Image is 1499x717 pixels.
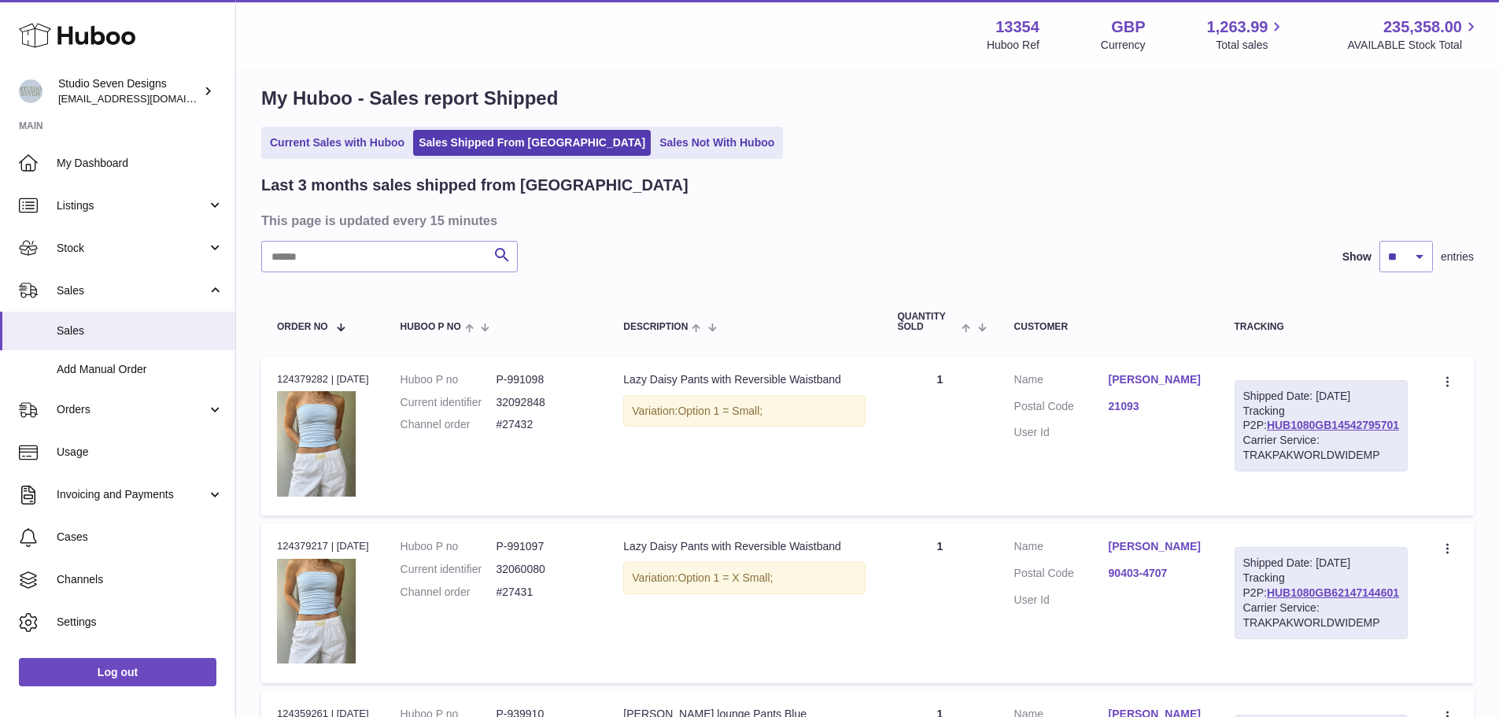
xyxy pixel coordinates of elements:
[261,212,1470,229] h3: This page is updated every 15 minutes
[1267,419,1399,431] a: HUB1080GB14542795701
[1014,539,1109,558] dt: Name
[261,86,1474,111] h1: My Huboo - Sales report Shipped
[1243,601,1399,630] div: Carrier Service: TRAKPAKWORLDWIDEMP
[264,130,410,156] a: Current Sales with Huboo
[623,322,688,332] span: Description
[401,372,497,387] dt: Huboo P no
[623,539,866,554] div: Lazy Daisy Pants with Reversible Waistband
[401,395,497,410] dt: Current identifier
[1207,17,1287,53] a: 1,263.99 Total sales
[678,405,762,417] span: Option 1 = Small;
[413,130,651,156] a: Sales Shipped From [GEOGRAPHIC_DATA]
[57,487,207,502] span: Invoicing and Payments
[1235,547,1408,638] div: Tracking P2P:
[1111,17,1145,38] strong: GBP
[57,402,207,417] span: Orders
[57,572,223,587] span: Channels
[496,585,592,600] dd: #27431
[1235,322,1408,332] div: Tracking
[1101,38,1146,53] div: Currency
[1267,586,1399,599] a: HUB1080GB62147144601
[401,585,497,600] dt: Channel order
[277,372,369,386] div: 124379282 | [DATE]
[1235,380,1408,471] div: Tracking P2P:
[401,322,461,332] span: Huboo P no
[277,539,369,553] div: 124379217 | [DATE]
[401,562,497,577] dt: Current identifier
[881,357,998,516] td: 1
[496,539,592,554] dd: P-991097
[277,391,356,496] img: F9B70C03-3D69-42B0-BD0F-75A7B24DF086_1_105_c.jpg
[678,571,773,584] span: Option 1 = X Small;
[261,175,689,196] h2: Last 3 months sales shipped from [GEOGRAPHIC_DATA]
[623,562,866,594] div: Variation:
[19,79,42,103] img: internalAdmin-13354@internal.huboo.com
[654,130,780,156] a: Sales Not With Huboo
[1014,566,1109,585] dt: Postal Code
[1014,399,1109,418] dt: Postal Code
[1014,425,1109,440] dt: User Id
[1243,556,1399,571] div: Shipped Date: [DATE]
[1216,38,1286,53] span: Total sales
[277,322,328,332] span: Order No
[57,156,223,171] span: My Dashboard
[987,38,1039,53] div: Huboo Ref
[1014,593,1109,608] dt: User Id
[277,559,356,663] img: F9B70C03-3D69-42B0-BD0F-75A7B24DF086_1_105_c.jpg
[1347,38,1480,53] span: AVAILABLE Stock Total
[1441,249,1474,264] span: entries
[897,312,958,332] span: Quantity Sold
[1109,399,1203,414] a: 21093
[496,417,592,432] dd: #27432
[1342,249,1372,264] label: Show
[1109,566,1203,581] a: 90403-4707
[58,76,200,106] div: Studio Seven Designs
[57,615,223,630] span: Settings
[1243,389,1399,404] div: Shipped Date: [DATE]
[57,241,207,256] span: Stock
[401,539,497,554] dt: Huboo P no
[58,92,231,105] span: [EMAIL_ADDRESS][DOMAIN_NAME]
[1207,17,1268,38] span: 1,263.99
[623,395,866,427] div: Variation:
[881,523,998,683] td: 1
[401,417,497,432] dt: Channel order
[1014,322,1203,332] div: Customer
[995,17,1039,38] strong: 13354
[1347,17,1480,53] a: 235,358.00 AVAILABLE Stock Total
[496,372,592,387] dd: P-991098
[496,562,592,577] dd: 32060080
[57,323,223,338] span: Sales
[496,395,592,410] dd: 32092848
[19,658,216,686] a: Log out
[1109,539,1203,554] a: [PERSON_NAME]
[57,362,223,377] span: Add Manual Order
[57,283,207,298] span: Sales
[57,198,207,213] span: Listings
[1243,433,1399,463] div: Carrier Service: TRAKPAKWORLDWIDEMP
[1109,372,1203,387] a: [PERSON_NAME]
[57,445,223,460] span: Usage
[57,530,223,545] span: Cases
[1014,372,1109,391] dt: Name
[1383,17,1462,38] span: 235,358.00
[623,372,866,387] div: Lazy Daisy Pants with Reversible Waistband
